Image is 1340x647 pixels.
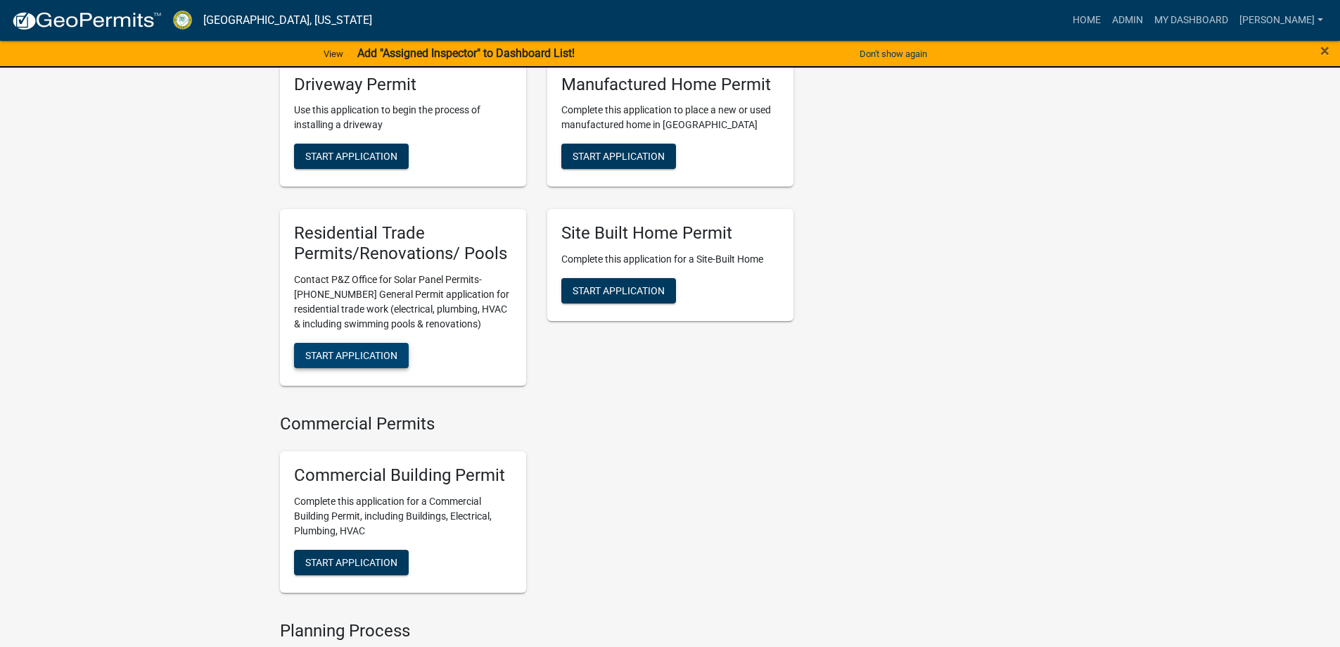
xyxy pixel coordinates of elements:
[294,272,512,332] p: Contact P&Z Office for Solar Panel Permits- [PHONE_NUMBER] General Permit application for residen...
[1320,42,1329,59] button: Close
[854,42,933,65] button: Don't show again
[294,144,409,169] button: Start Application
[1234,7,1329,34] a: [PERSON_NAME]
[294,103,512,132] p: Use this application to begin the process of installing a driveway
[294,223,512,264] h5: Residential Trade Permits/Renovations/ Pools
[573,285,665,296] span: Start Application
[305,350,397,361] span: Start Application
[173,11,192,30] img: Crawford County, Georgia
[294,465,512,486] h5: Commercial Building Permit
[561,278,676,303] button: Start Application
[318,42,349,65] a: View
[1106,7,1149,34] a: Admin
[561,75,779,95] h5: Manufactured Home Permit
[280,414,793,434] h4: Commercial Permits
[294,494,512,539] p: Complete this application for a Commercial Building Permit, including Buildings, Electrical, Plum...
[561,103,779,132] p: Complete this application to place a new or used manufactured home in [GEOGRAPHIC_DATA]
[305,556,397,567] span: Start Application
[305,151,397,162] span: Start Application
[561,223,779,244] h5: Site Built Home Permit
[573,151,665,162] span: Start Application
[1149,7,1234,34] a: My Dashboard
[561,252,779,267] p: Complete this application for a Site-Built Home
[1320,41,1329,61] span: ×
[280,621,793,641] h4: Planning Process
[294,75,512,95] h5: Driveway Permit
[203,8,372,32] a: [GEOGRAPHIC_DATA], [US_STATE]
[1067,7,1106,34] a: Home
[357,46,575,60] strong: Add "Assigned Inspector" to Dashboard List!
[294,343,409,368] button: Start Application
[561,144,676,169] button: Start Application
[294,550,409,575] button: Start Application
